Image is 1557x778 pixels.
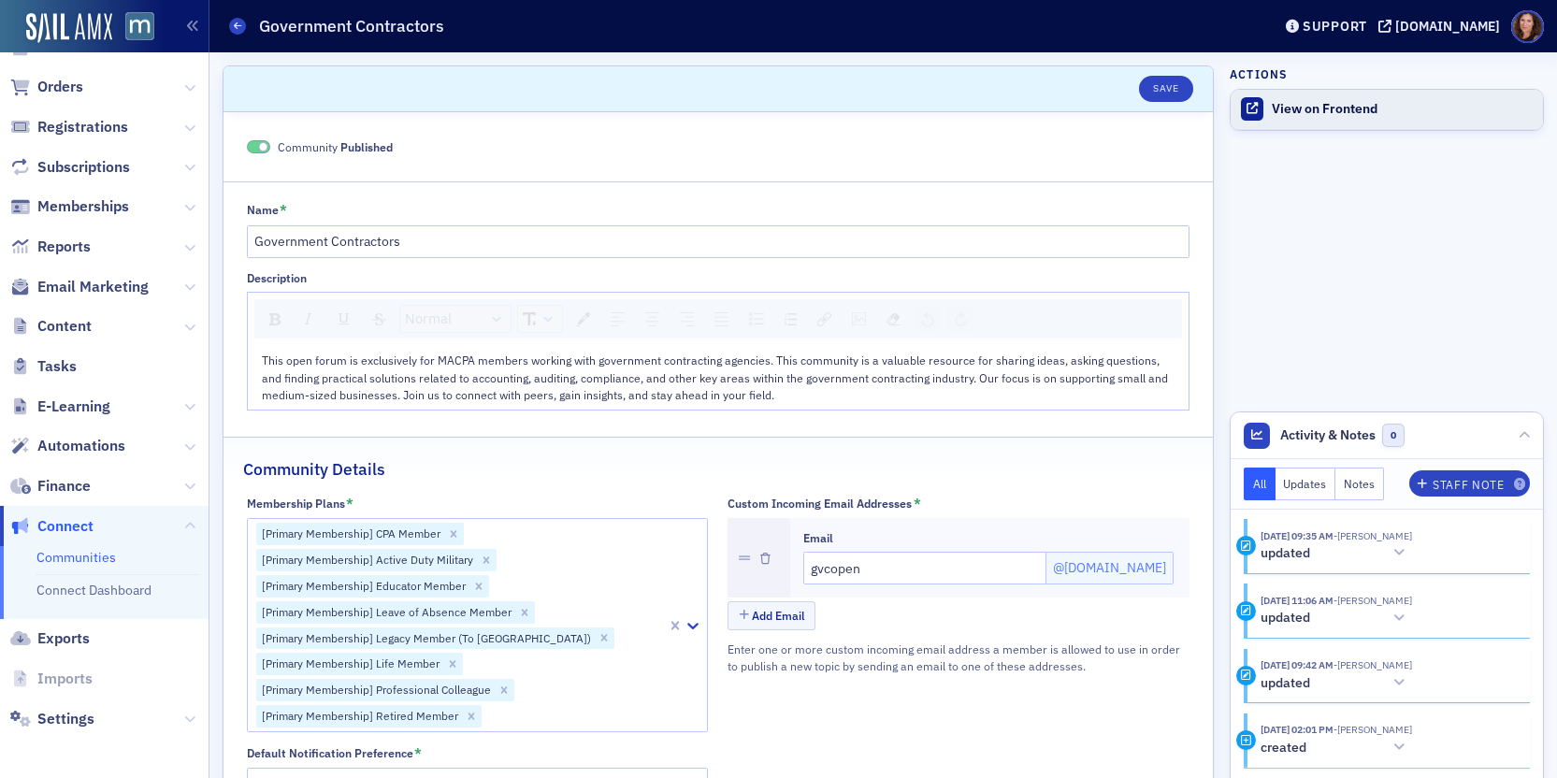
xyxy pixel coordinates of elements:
div: Strikethrough [366,307,393,332]
img: SailAMX [125,12,154,41]
span: Natalie Antonakas [1334,723,1412,736]
a: Font Size [518,306,562,332]
div: Center [639,306,666,332]
div: Staff Note [1433,480,1504,490]
a: Tasks [10,356,77,377]
span: Email Marketing [37,277,149,297]
a: Orders [10,77,83,97]
div: [Primary Membership] Professional Colleague [256,679,494,701]
button: Add Email [728,601,815,630]
h5: created [1261,740,1306,756]
a: Subscriptions [10,157,130,178]
div: Remove [Primary Membership] Legacy Member (To Delete) [594,627,614,650]
span: Orders [37,77,83,97]
a: Automations [10,436,125,456]
div: Enter one or more custom incoming email address a member is allowed to use in order to publish a ... [728,641,1189,675]
div: [DOMAIN_NAME] [1395,18,1500,35]
span: Finance [37,476,91,497]
span: 0 [1382,424,1406,447]
div: Redo [948,306,973,332]
span: Tasks [37,356,77,377]
div: Remove [Primary Membership] Professional Colleague [494,679,514,701]
div: Bold [263,307,287,332]
div: rdw-block-control [396,305,514,333]
a: Block Type [400,306,511,332]
div: Justify [708,306,735,332]
span: Normal [405,309,452,330]
a: Connect [10,516,94,537]
a: Connect Dashboard [36,582,151,598]
button: Notes [1335,468,1384,500]
a: E-Learning [10,396,110,417]
span: Katie Foo [1334,529,1412,542]
div: rdw-editor [262,352,1176,403]
a: Imports [10,669,93,689]
div: Default Notification Preference [247,746,413,760]
a: View on Frontend [1231,90,1543,129]
button: Staff Note [1409,470,1530,497]
div: rdw-remove-control [876,305,911,333]
span: Automations [37,436,125,456]
div: rdw-dropdown [517,305,563,333]
div: Remove [Primary Membership] Educator Member [469,575,489,598]
div: rdw-dropdown [399,305,512,333]
h5: updated [1261,545,1310,562]
div: rdw-link-control [807,305,842,333]
h2: Community Details [243,457,385,482]
span: Rebekah Olson [1334,594,1412,607]
h5: updated [1261,675,1310,692]
div: Italic [295,306,323,332]
div: [Primary Membership] Educator Member [256,575,469,598]
div: Image [845,306,872,332]
div: [Primary Membership] Active Duty Military [256,549,476,571]
h1: Government Contractors [259,15,444,37]
abbr: This field is required [280,202,287,219]
span: Published [340,139,393,154]
div: rdw-image-control [842,305,876,333]
div: [Primary Membership] Life Member [256,653,442,675]
span: Published [247,140,271,154]
span: Reports [37,237,91,257]
abbr: This field is required [346,496,353,512]
a: Email Marketing [10,277,149,297]
div: Update [1236,666,1256,685]
div: Undo [915,306,941,332]
div: Right [673,306,700,332]
a: Finance [10,476,91,497]
time: 7/31/2023 02:01 PM [1261,723,1334,736]
div: Update [1236,536,1256,555]
div: Remove [Primary Membership] Leave of Absence Member [514,601,535,624]
div: Remove [Primary Membership] Life Member [442,653,463,675]
a: Reports [10,237,91,257]
h4: Actions [1230,65,1288,82]
div: Creation [1236,730,1256,750]
span: Memberships [37,196,129,217]
button: created [1261,738,1412,757]
div: [Primary Membership] Leave of Absence Member [256,601,514,624]
button: updated [1261,609,1412,628]
span: Community [278,138,393,155]
time: 8/2/2023 09:42 AM [1261,658,1334,671]
span: Subscriptions [37,157,130,178]
div: rdw-color-picker [566,305,600,333]
button: [DOMAIN_NAME] [1378,20,1507,33]
div: Remove [Primary Membership] Retired Member [461,705,482,728]
div: [Primary Membership] Retired Member [256,705,461,728]
abbr: This field is required [914,496,921,512]
button: Updates [1276,468,1336,500]
div: rdw-inline-control [259,305,396,333]
time: 8/2/2023 11:06 AM [1261,594,1334,607]
a: View Homepage [112,12,154,44]
div: Membership Plans [247,497,345,511]
span: Imports [37,669,93,689]
span: Settings [37,709,94,729]
button: updated [1261,543,1412,563]
div: Unordered [742,306,771,332]
div: Underline [330,306,358,332]
div: Link [811,306,838,332]
div: rdw-history-control [911,305,977,333]
span: This open forum is exclusively for MACPA members working with government contracting agencies. Th... [262,353,1171,402]
div: Remove [Primary Membership] Active Duty Military [476,549,497,571]
div: Custom Incoming Email Addresses [728,497,912,511]
button: Save [1139,76,1192,102]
